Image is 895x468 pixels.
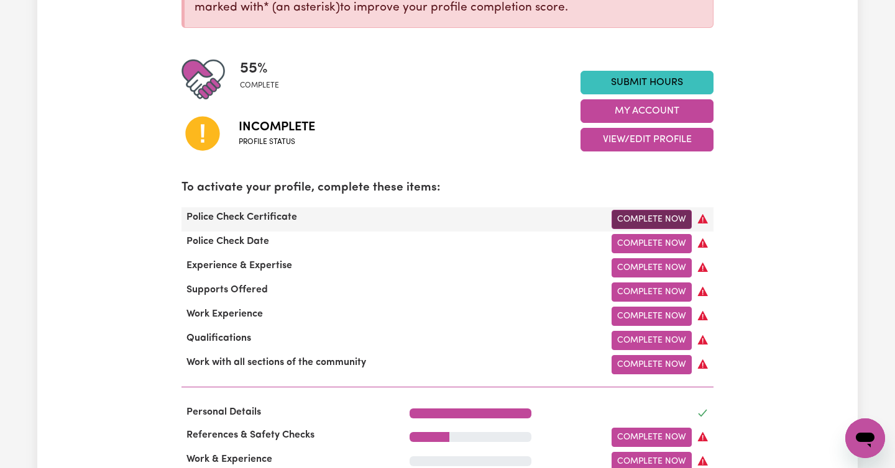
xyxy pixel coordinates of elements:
[581,71,714,94] a: Submit Hours
[845,418,885,458] iframe: Button to launch messaging window
[612,282,692,302] a: Complete Now
[612,355,692,374] a: Complete Now
[240,80,279,91] span: complete
[181,407,266,417] span: Personal Details
[239,137,315,148] span: Profile status
[240,58,289,101] div: Profile completeness: 55%
[181,212,302,222] span: Police Check Certificate
[581,128,714,151] button: View/Edit Profile
[181,179,714,197] p: To activate your profile, complete these items:
[181,309,268,319] span: Work Experience
[181,358,371,367] span: Work with all sections of the community
[181,261,297,271] span: Experience & Expertise
[581,99,714,123] button: My Account
[612,258,692,277] a: Complete Now
[612,234,692,253] a: Complete Now
[181,454,277,464] span: Work & Experience
[181,333,256,343] span: Qualifications
[612,331,692,350] a: Complete Now
[181,285,273,295] span: Supports Offered
[240,58,279,80] span: 55 %
[612,428,692,447] a: Complete Now
[239,118,315,137] span: Incomplete
[612,210,692,229] a: Complete Now
[612,307,692,326] a: Complete Now
[181,430,319,440] span: References & Safety Checks
[181,236,274,246] span: Police Check Date
[264,2,340,14] span: an asterisk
